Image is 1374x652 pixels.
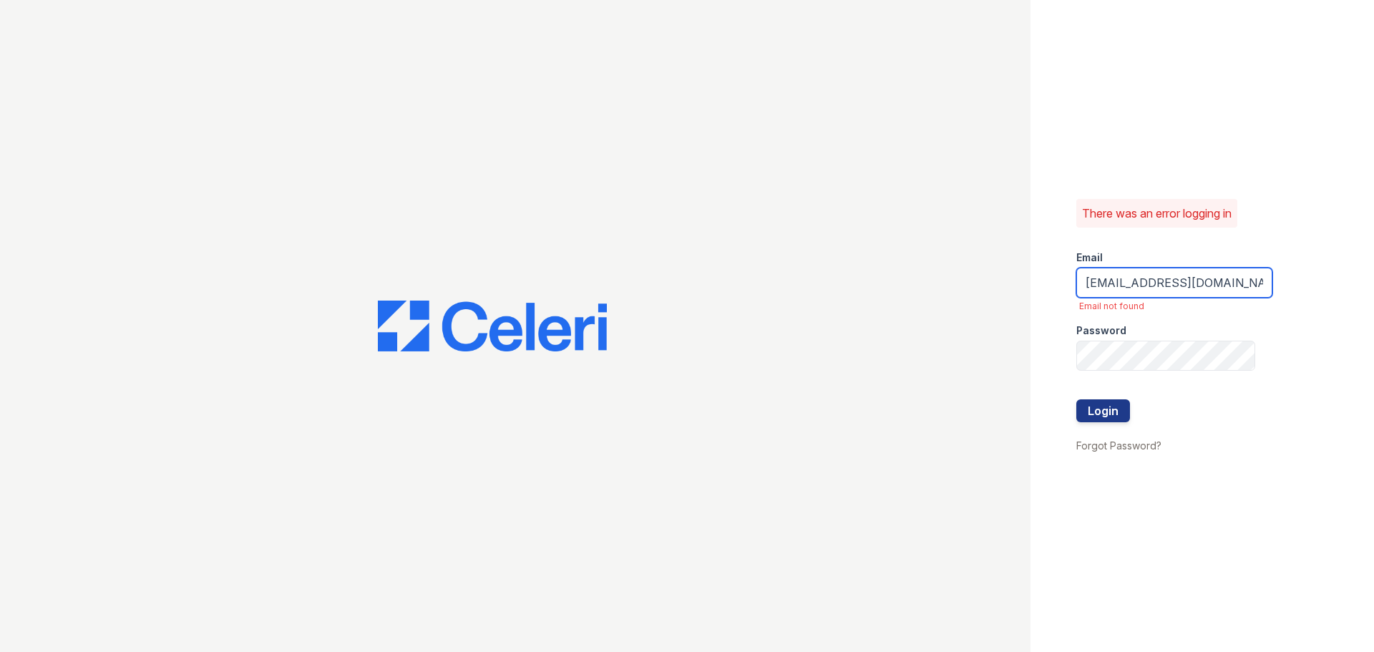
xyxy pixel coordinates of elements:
[1076,439,1161,452] a: Forgot Password?
[1076,250,1103,265] label: Email
[1076,399,1130,422] button: Login
[1079,301,1272,312] span: Email not found
[1082,205,1232,222] p: There was an error logging in
[378,301,607,352] img: CE_Logo_Blue-a8612792a0a2168367f1c8372b55b34899dd931a85d93a1a3d3e32e68fde9ad4.png
[1076,323,1126,338] label: Password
